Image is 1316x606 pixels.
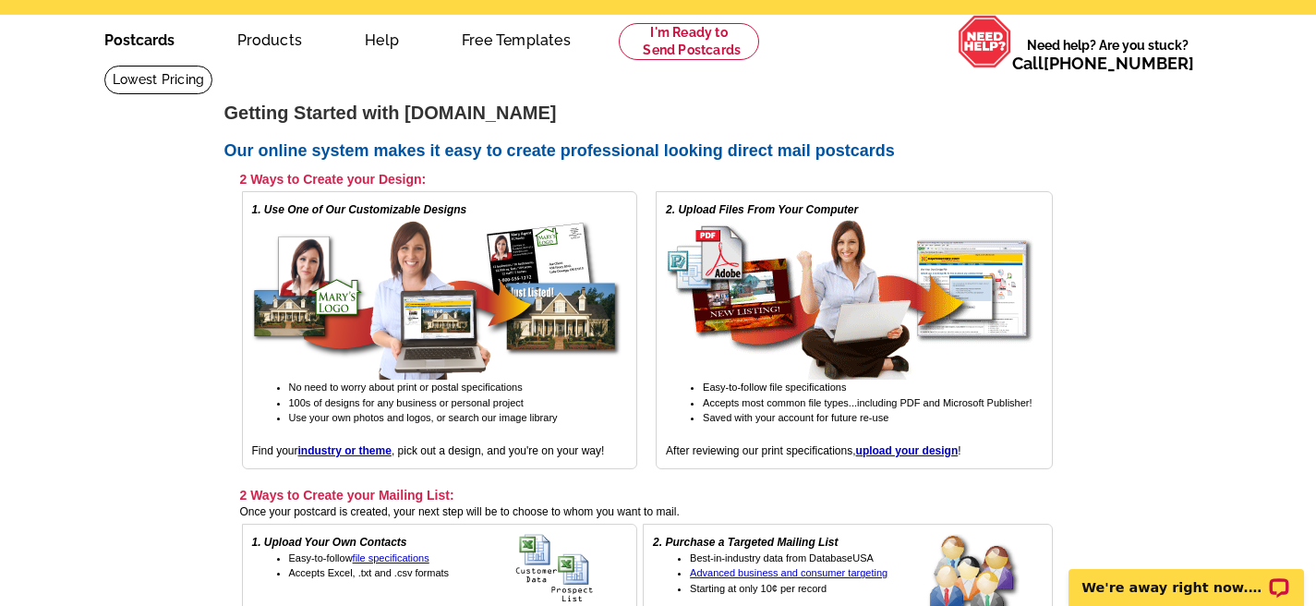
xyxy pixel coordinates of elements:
[252,444,605,457] span: Find your , pick out a design, and you're on your way!
[432,17,600,60] a: Free Templates
[335,17,429,60] a: Help
[208,17,332,60] a: Products
[240,487,1053,503] h3: 2 Ways to Create your Mailing List:
[690,583,827,594] span: Starting at only 10¢ per record
[515,534,627,603] img: upload your own address list for free
[252,536,407,549] em: 1. Upload Your Own Contacts
[856,444,959,457] a: upload your design
[224,103,1093,123] h1: Getting Started with [DOMAIN_NAME]
[690,552,874,564] span: Best-in-industry data from DatabaseUSA
[653,536,838,549] em: 2. Purchase a Targeted Mailing List
[1056,548,1316,606] iframe: LiveChat chat widget
[703,382,846,393] span: Easy-to-follow file specifications
[289,567,450,578] span: Accepts Excel, .txt and .csv formats
[289,412,558,423] span: Use your own photos and logos, or search our image library
[252,203,467,216] em: 1. Use One of Our Customizable Designs
[1012,36,1203,73] span: Need help? Are you stuck?
[75,17,204,60] a: Postcards
[298,444,392,457] a: industry or theme
[666,203,858,216] em: 2. Upload Files From Your Computer
[289,382,523,393] span: No need to worry about print or postal specifications
[289,397,524,408] span: 100s of designs for any business or personal project
[703,412,888,423] span: Saved with your account for future re-use
[353,552,429,564] a: file specifications
[690,567,887,578] a: Advanced business and consumer targeting
[289,552,429,564] span: Easy-to-follow
[666,218,1035,380] img: upload your own design for free
[703,397,1032,408] span: Accepts most common file types...including PDF and Microsoft Publisher!
[666,444,960,457] span: After reviewing our print specifications, !
[240,171,1053,188] h3: 2 Ways to Create your Design:
[240,505,680,518] span: Once your postcard is created, your next step will be to choose to whom you want to mail.
[1012,54,1194,73] span: Call
[958,15,1012,68] img: help
[1044,54,1194,73] a: [PHONE_NUMBER]
[224,141,1093,162] h2: Our online system makes it easy to create professional looking direct mail postcards
[252,218,622,380] img: free online postcard designs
